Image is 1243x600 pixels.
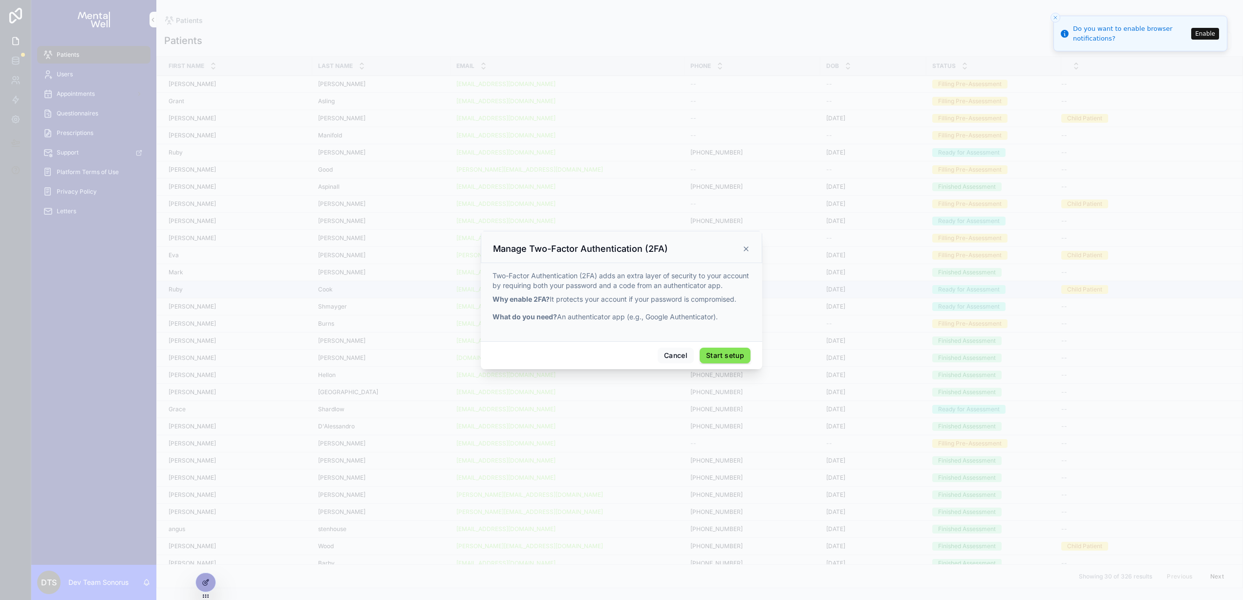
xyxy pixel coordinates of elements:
strong: What do you need? [493,312,557,321]
p: It protects your account if your password is compromised. [493,294,750,304]
p: An authenticator app (e.g., Google Authenticator). [493,312,750,322]
button: Close toast [1050,13,1060,22]
button: Cancel [658,348,694,363]
p: Two-Factor Authentication (2FA) adds an extra layer of security to your account by requiring both... [493,271,750,290]
div: Do you want to enable browser notifications? [1073,24,1188,43]
h3: Manage Two-Factor Authentication (2FA) [493,243,668,255]
strong: Why enable 2FA? [493,295,550,303]
button: Enable [1191,28,1219,40]
button: Start setup [700,348,750,363]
